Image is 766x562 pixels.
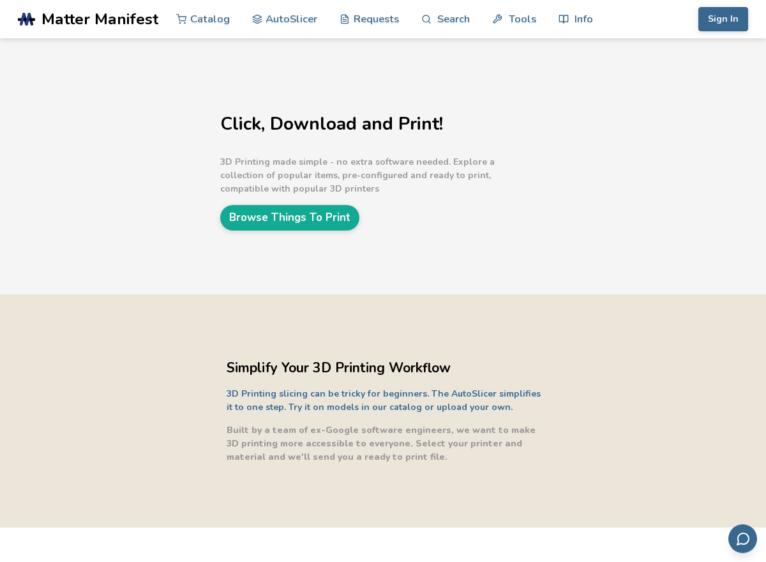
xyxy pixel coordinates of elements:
[220,114,539,134] h1: Click, Download and Print!
[698,7,748,31] button: Sign In
[220,155,539,195] p: 3D Printing made simple - no extra software needed. Explore a collection of popular items, pre-co...
[227,358,546,378] h2: Simplify Your 3D Printing Workflow
[728,524,757,553] button: Send feedback via email
[220,205,359,230] a: Browse Things To Print
[227,423,546,464] p: Built by a team of ex-Google software engineers, we want to make 3D printing more accessible to e...
[227,387,546,414] p: 3D Printing slicing can be tricky for beginners. The AutoSlicer simplifies it to one step. Try it...
[41,10,158,28] span: Matter Manifest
